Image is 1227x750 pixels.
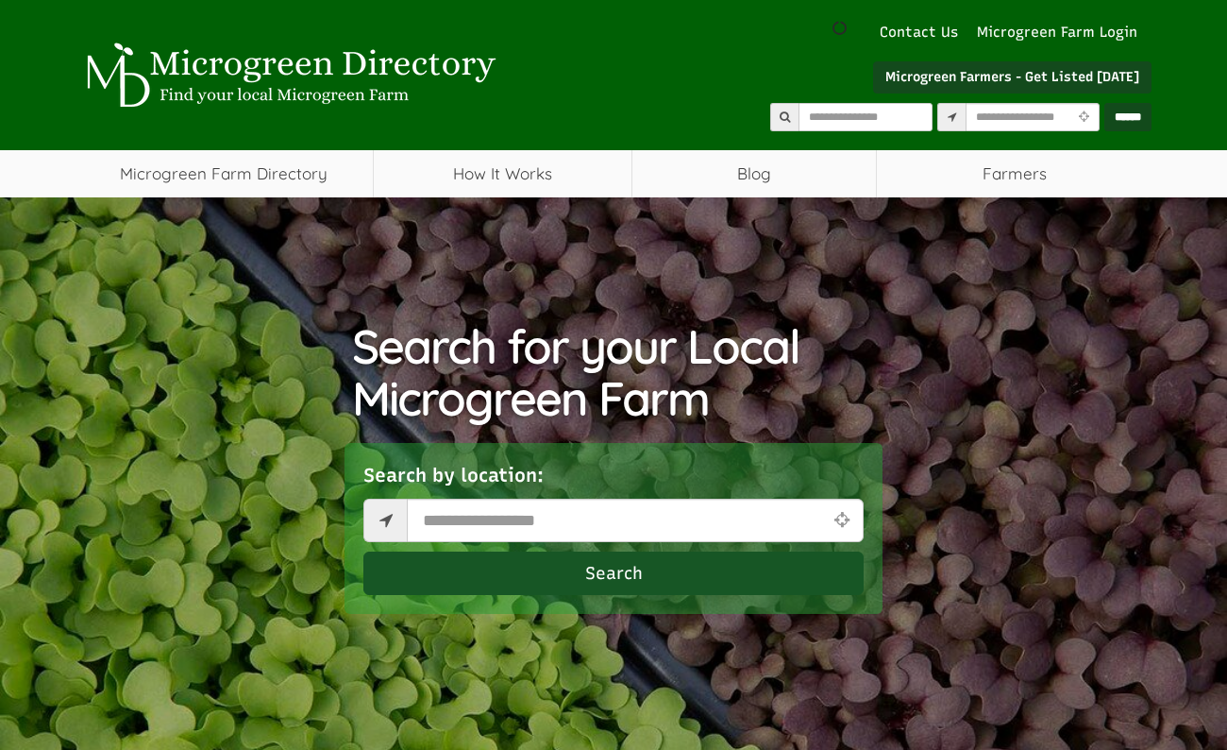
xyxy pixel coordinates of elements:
[1073,111,1093,124] i: Use Current Location
[374,150,631,197] a: How It Works
[352,320,876,424] h1: Search for your Local Microgreen Farm
[363,462,544,489] label: Search by location:
[870,23,967,43] a: Contact Us
[873,61,1151,94] a: Microgreen Farmers - Get Listed [DATE]
[363,552,864,595] button: Search
[877,150,1151,197] span: Farmers
[76,43,500,109] img: Microgreen Directory
[830,511,854,529] i: Use Current Location
[977,23,1147,43] a: Microgreen Farm Login
[76,150,373,197] a: Microgreen Farm Directory
[632,150,877,197] a: Blog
